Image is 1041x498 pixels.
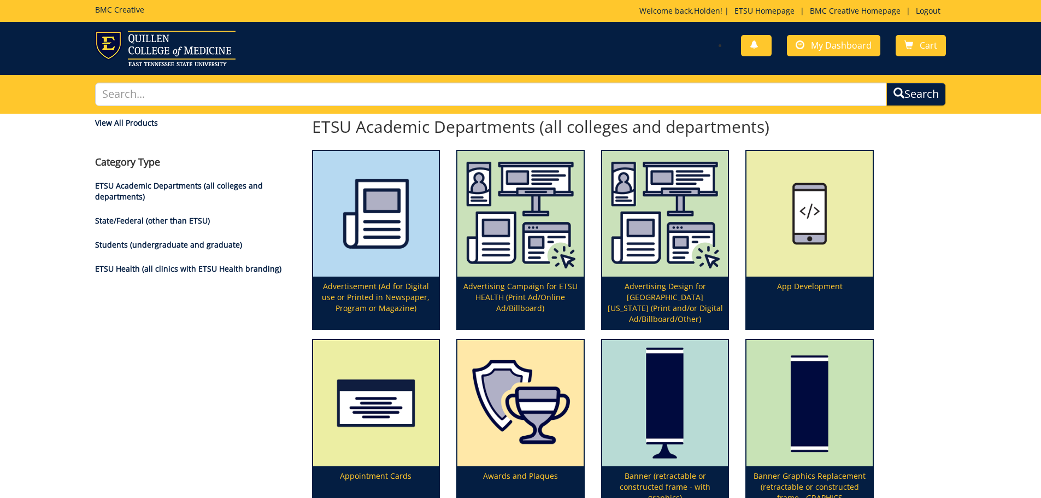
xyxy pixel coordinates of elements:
[910,5,946,16] a: Logout
[896,35,946,56] a: Cart
[313,151,439,277] img: printmedia-5fff40aebc8a36.86223841.png
[312,118,874,136] h2: ETSU Academic Departments (all colleges and departments)
[95,180,263,202] a: ETSU Academic Departments (all colleges and departments)
[746,277,873,329] p: App Development
[95,118,296,128] a: View All Products
[457,151,584,330] a: Advertising Campaign for ETSU HEALTH (Print Ad/Online Ad/Billboard)
[804,5,906,16] a: BMC Creative Homepage
[746,151,873,277] img: app%20development%20icon-655684178ce609.47323231.png
[886,83,946,106] button: Search
[95,215,210,226] a: State/Federal (other than ETSU)
[746,151,873,330] a: App Development
[95,263,281,274] a: ETSU Health (all clinics with ETSU Health branding)
[602,340,728,466] img: retractable-banner-59492b401f5aa8.64163094.png
[95,31,236,66] img: ETSU logo
[639,5,946,16] p: Welcome back, ! | | |
[811,39,872,51] span: My Dashboard
[746,340,873,466] img: graphics-only-banner-5949222f1cdc31.93524894.png
[602,151,728,277] img: etsu%20health%20marketing%20campaign%20image-6075f5506d2aa2.29536275.png
[95,5,144,14] h5: BMC Creative
[602,277,728,329] p: Advertising Design for [GEOGRAPHIC_DATA][US_STATE] (Print and/or Digital Ad/Billboard/Other)
[457,277,584,329] p: Advertising Campaign for ETSU HEALTH (Print Ad/Online Ad/Billboard)
[95,157,296,168] h4: Category Type
[457,340,584,466] img: plaques-5a7339fccbae09.63825868.png
[729,5,800,16] a: ETSU Homepage
[95,239,242,250] a: Students (undergraduate and graduate)
[694,5,720,16] a: Holden
[920,39,937,51] span: Cart
[457,151,584,277] img: etsu%20health%20marketing%20campaign%20image-6075f5506d2aa2.29536275.png
[602,151,728,330] a: Advertising Design for [GEOGRAPHIC_DATA][US_STATE] (Print and/or Digital Ad/Billboard/Other)
[787,35,880,56] a: My Dashboard
[313,277,439,329] p: Advertisement (Ad for Digital use or Printed in Newspaper, Program or Magazine)
[313,151,439,330] a: Advertisement (Ad for Digital use or Printed in Newspaper, Program or Magazine)
[313,340,439,466] img: appointment%20cards-6556843a9f7d00.21763534.png
[95,83,887,106] input: Search...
